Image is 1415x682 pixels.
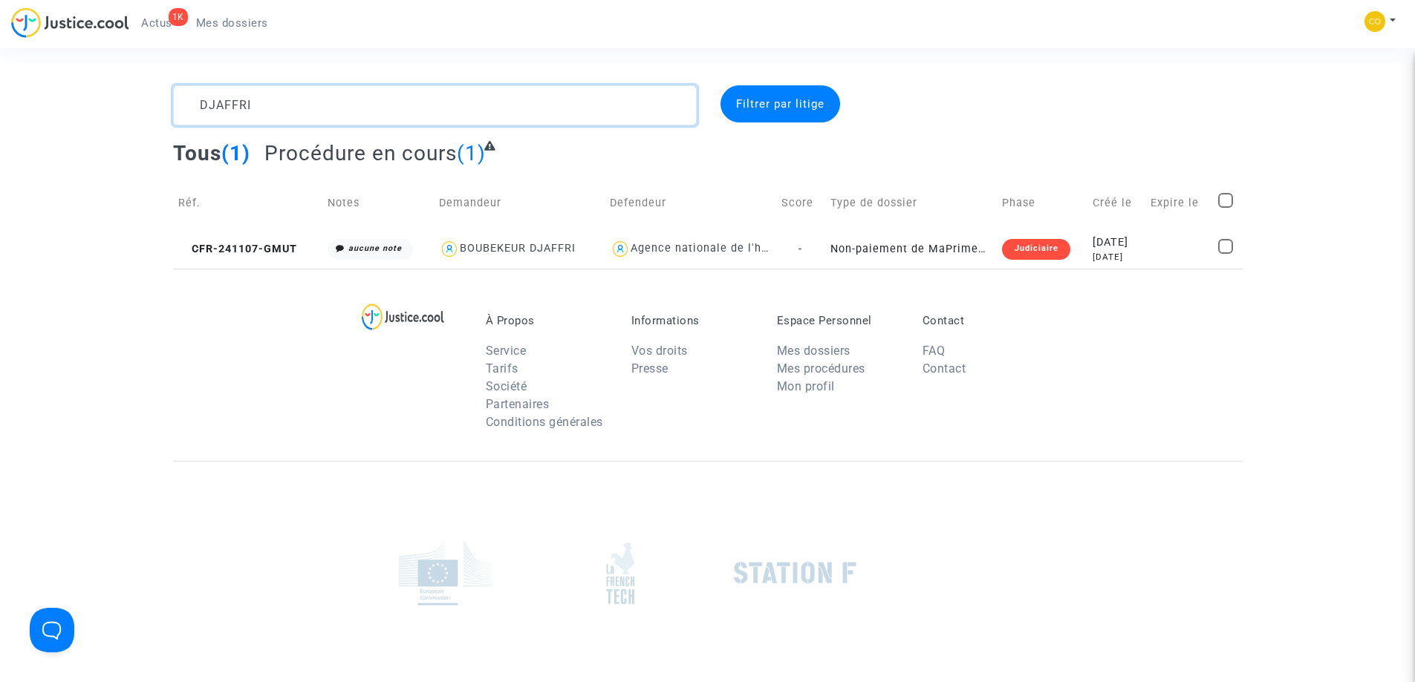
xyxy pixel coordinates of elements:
td: Créé le [1087,177,1145,229]
a: Presse [631,361,669,376]
img: stationf.png [734,562,856,584]
a: Tarifs [486,361,518,376]
a: Conditions générales [486,415,603,429]
span: Filtrer par litige [736,97,824,111]
span: (1) [221,141,250,165]
a: FAQ [923,344,946,358]
div: Agence nationale de l'habitat [631,242,794,255]
a: Mes procédures [777,361,865,376]
p: Informations [631,314,755,327]
td: Type de dossier [825,177,997,229]
a: Mes dossiers [184,12,280,34]
td: Expire le [1145,177,1213,229]
i: aucune note [348,243,402,253]
img: icon-user.svg [439,238,461,260]
a: Vos droits [631,344,688,358]
p: Espace Personnel [777,314,900,327]
a: Société [486,379,527,393]
img: french_tech.png [606,542,634,605]
span: (1) [457,141,486,165]
td: Score [776,177,825,229]
img: 84a266a8493598cb3cce1313e02c3431 [1364,11,1385,32]
div: [DATE] [1093,235,1140,251]
td: Defendeur [605,177,776,229]
span: CFR-241107-GMUT [178,243,297,255]
td: Non-paiement de MaPrimeRenov' par l'ANAH (mandataire) [825,229,997,269]
span: Procédure en cours [264,141,457,165]
a: Partenaires [486,397,550,411]
span: Tous [173,141,221,165]
p: Contact [923,314,1046,327]
iframe: Help Scout Beacon - Open [30,608,74,652]
div: BOUBEKEUR DJAFFRI [460,242,576,255]
a: 1KActus [129,12,184,34]
td: Réf. [173,177,322,229]
img: europe_commision.png [399,541,492,606]
a: Mon profil [777,379,835,393]
td: Notes [322,177,434,229]
img: icon-user.svg [610,238,631,260]
div: Judiciaire [1002,239,1070,260]
img: jc-logo.svg [11,7,129,38]
span: Actus [141,16,172,30]
td: Demandeur [434,177,605,229]
span: - [798,243,802,255]
img: logo-lg.svg [362,304,444,330]
div: 1K [169,8,188,26]
p: À Propos [486,314,609,327]
a: Contact [923,361,966,376]
td: Phase [997,177,1087,229]
span: Mes dossiers [196,16,268,30]
a: Mes dossiers [777,344,850,358]
div: [DATE] [1093,251,1140,263]
a: Service [486,344,527,358]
